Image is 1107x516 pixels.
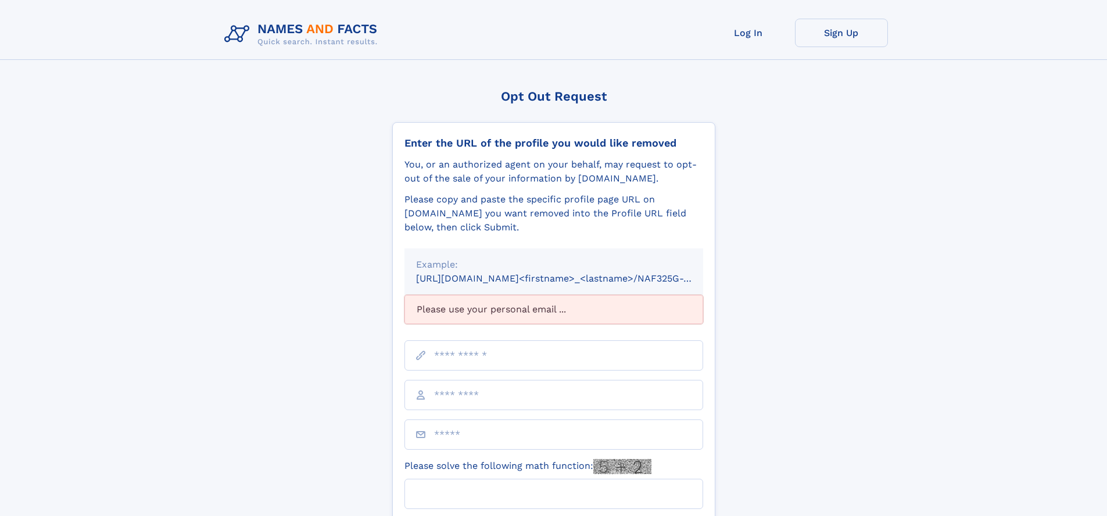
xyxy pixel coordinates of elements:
div: Please copy and paste the specific profile page URL on [DOMAIN_NAME] you want removed into the Pr... [404,193,703,234]
div: Enter the URL of the profile you would like removed [404,137,703,150]
a: Sign Up [795,19,888,47]
div: You, or an authorized agent on your behalf, may request to opt-out of the sale of your informatio... [404,158,703,186]
div: Opt Out Request [392,89,715,104]
div: Please use your personal email ... [404,295,703,324]
label: Please solve the following math function: [404,459,651,474]
a: Log In [702,19,795,47]
div: Example: [416,258,692,272]
small: [URL][DOMAIN_NAME]<firstname>_<lastname>/NAF325G-xxxxxxxx [416,273,725,284]
img: Logo Names and Facts [220,19,387,50]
